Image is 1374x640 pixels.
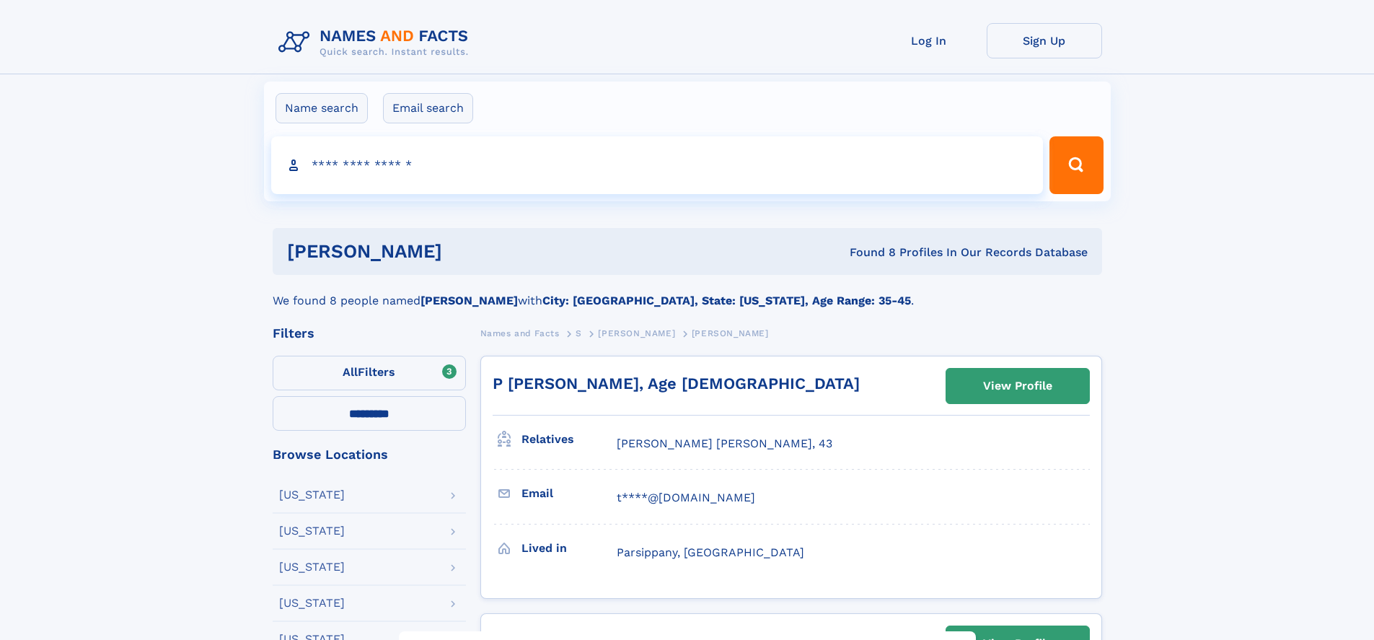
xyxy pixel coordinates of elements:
[598,328,675,338] span: [PERSON_NAME]
[279,489,345,501] div: [US_STATE]
[383,93,473,123] label: Email search
[646,245,1088,260] div: Found 8 Profiles In Our Records Database
[493,374,860,393] a: P [PERSON_NAME], Age [DEMOGRAPHIC_DATA]
[598,324,675,342] a: [PERSON_NAME]
[343,365,358,379] span: All
[480,324,560,342] a: Names and Facts
[946,369,1089,403] a: View Profile
[521,427,617,452] h3: Relatives
[521,536,617,561] h3: Lived in
[276,93,368,123] label: Name search
[273,327,466,340] div: Filters
[279,561,345,573] div: [US_STATE]
[279,597,345,609] div: [US_STATE]
[871,23,987,58] a: Log In
[983,369,1052,403] div: View Profile
[617,545,804,559] span: Parsippany, [GEOGRAPHIC_DATA]
[987,23,1102,58] a: Sign Up
[521,481,617,506] h3: Email
[287,242,646,260] h1: [PERSON_NAME]
[273,23,480,62] img: Logo Names and Facts
[279,525,345,537] div: [US_STATE]
[420,294,518,307] b: [PERSON_NAME]
[576,328,582,338] span: S
[271,136,1044,194] input: search input
[692,328,769,338] span: [PERSON_NAME]
[542,294,911,307] b: City: [GEOGRAPHIC_DATA], State: [US_STATE], Age Range: 35-45
[273,448,466,461] div: Browse Locations
[1049,136,1103,194] button: Search Button
[273,275,1102,310] div: We found 8 people named with .
[617,436,832,452] a: [PERSON_NAME] [PERSON_NAME], 43
[273,356,466,390] label: Filters
[576,324,582,342] a: S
